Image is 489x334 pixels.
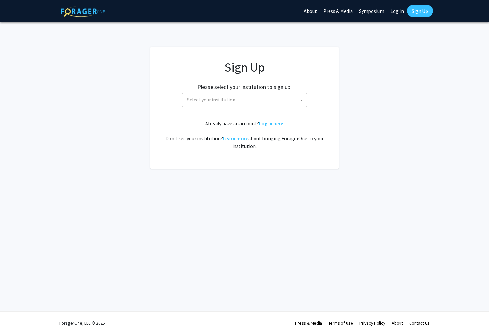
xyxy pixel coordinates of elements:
[163,120,326,150] div: Already have an account? . Don't see your institution? about bringing ForagerOne to your institut...
[392,320,403,326] a: About
[59,312,105,334] div: ForagerOne, LLC © 2025
[182,93,307,107] span: Select your institution
[223,135,248,142] a: Learn more about bringing ForagerOne to your institution
[163,60,326,75] h1: Sign Up
[61,6,105,17] img: ForagerOne Logo
[187,96,235,103] span: Select your institution
[328,320,353,326] a: Terms of Use
[197,83,292,90] h2: Please select your institution to sign up:
[407,5,433,17] a: Sign Up
[359,320,385,326] a: Privacy Policy
[409,320,430,326] a: Contact Us
[295,320,322,326] a: Press & Media
[185,93,307,106] span: Select your institution
[259,120,283,127] a: Log in here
